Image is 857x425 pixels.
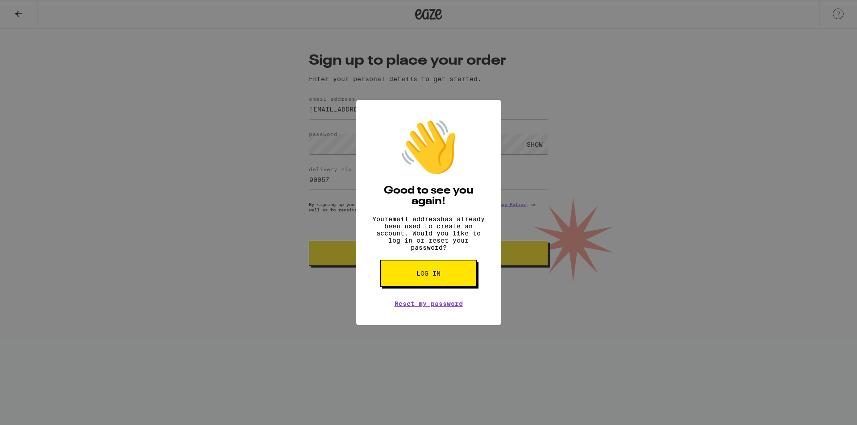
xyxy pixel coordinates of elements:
[5,6,64,13] span: Hi. Need any help?
[380,260,477,287] button: Log in
[370,215,488,251] p: Your email address has already been used to create an account. Would you like to log in or reset ...
[416,270,441,276] span: Log in
[397,118,460,177] div: 👋
[370,186,488,207] h2: Good to see you again!
[395,300,463,307] a: Reset my password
